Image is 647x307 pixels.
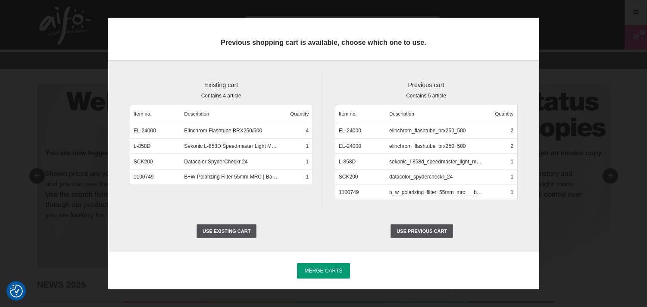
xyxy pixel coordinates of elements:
span: 1 [285,173,309,181]
span: Contains 4 article [130,92,313,100]
h4: Previous cart [335,81,518,89]
span: L-858D [339,158,382,166]
span: 2 [490,142,513,150]
span: SCK200 [339,173,382,181]
label: Use existing cart [197,224,256,238]
span: Contains 5 article [335,92,518,100]
span: 1100749 [134,173,177,181]
img: Revisit consent button [10,285,23,298]
span: 1 [490,188,513,196]
h3: Previous shopping cart is available, choose which one to use. [108,38,539,47]
span: EL-24000 [339,142,382,150]
span: EL-24000 [339,127,382,135]
button: Consent Preferences [10,283,23,299]
span: L-858D [134,142,177,150]
span: Description [389,110,483,118]
span: Item no. [134,110,177,118]
span: 1 [490,158,513,166]
span: datacolor_spydercheckr_24 [389,173,483,181]
span: elinchrom_flashtube_brx250_500 [389,142,483,150]
span: EL-24000 [134,127,177,135]
span: Merge carts [305,268,343,274]
span: Elinchrom Flashtube BRX250/500 [184,127,278,135]
span: Quantity [490,110,513,118]
span: Quantity [285,110,309,118]
span: B+W Polarizing Filter 55mm MRC | Basic Line [184,173,278,181]
span: 1 [285,142,309,150]
span: 1100749 [339,188,382,196]
span: Sekonic L-858D Speedmaster Light Meter [184,142,278,150]
span: Item no. [339,110,382,118]
span: 1 [285,158,309,166]
span: 2 [490,127,513,135]
span: elinchrom_flashtube_brx250_500 [389,127,483,135]
span: 4 [285,127,309,135]
span: Datacolor SpyderCheckr 24 [184,158,278,166]
span: Description [184,110,278,118]
h4: Existing cart [130,81,313,89]
span: sekonic_l-858d_speedmaster_light_meter [389,158,483,166]
span: 1 [490,173,513,181]
span: SCK200 [134,158,177,166]
span: b_w_polarizing_filter_55mm_mrc___basic_line [389,188,483,196]
label: Use previous cart [391,224,453,238]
